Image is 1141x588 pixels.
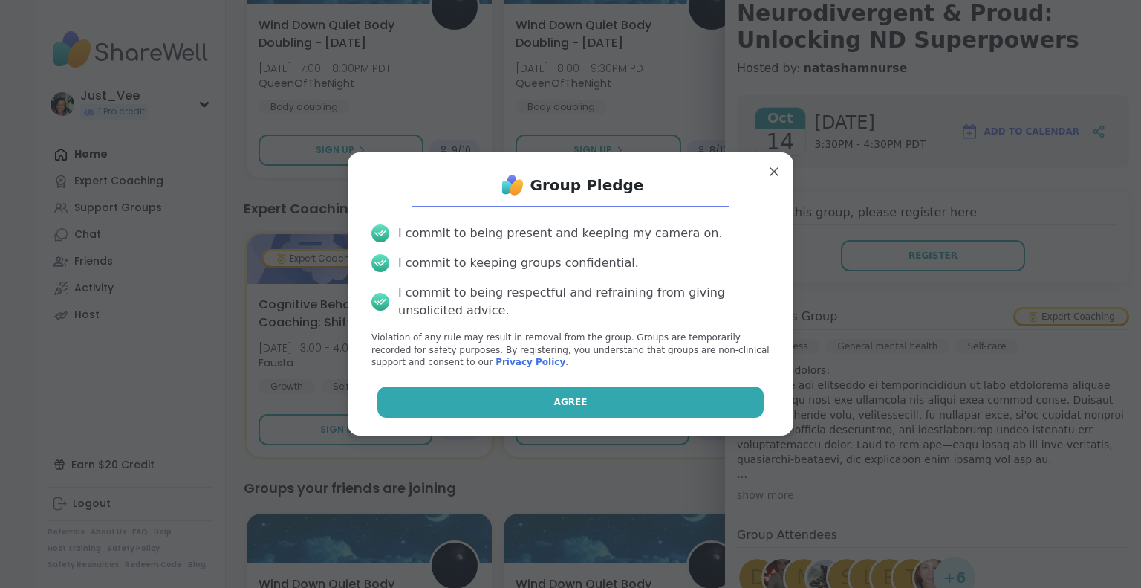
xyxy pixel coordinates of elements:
img: ShareWell Logo [498,170,527,200]
h1: Group Pledge [530,175,644,196]
a: Privacy Policy [495,357,565,367]
span: Agree [554,395,588,409]
div: I commit to being present and keeping my camera on. [398,224,722,242]
div: I commit to keeping groups confidential. [398,254,639,272]
p: Violation of any rule may result in removal from the group. Groups are temporarily recorded for s... [371,332,770,369]
div: I commit to being respectful and refraining from giving unsolicited advice. [398,284,770,320]
button: Agree [377,387,764,418]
